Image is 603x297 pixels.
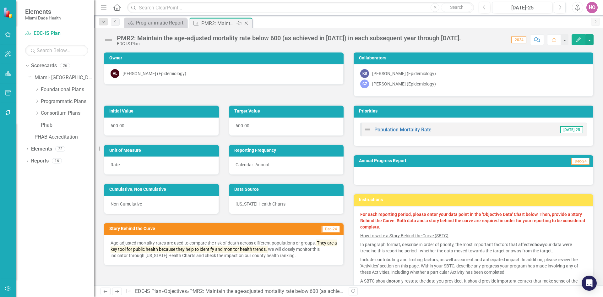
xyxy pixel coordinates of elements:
span: 600.00 [236,123,249,128]
strong: For each reporting period, please enter your data point in the 'Objective Data' Chart below. Then... [360,212,585,229]
span: Non-Cumulative [111,201,142,206]
a: EDC-IS Plan [135,288,161,294]
img: Not Defined [364,126,371,133]
span: [US_STATE] Health Charts [236,201,285,206]
a: Consortium Plans [41,110,94,117]
div: EDC-IS Plan [117,41,461,46]
div: PMR2: Maintain the age-adjusted mortality rate below 600 (as achieved in [DATE]) in each subseque... [189,288,461,294]
h3: Story Behind the Curve [109,226,272,231]
span: Dec-24 [571,158,589,165]
a: PHAB Accreditation [35,134,94,141]
p: In paragraph format, describe in order of priority, the most important factors that affected your... [360,240,587,255]
h3: Owner [109,56,340,60]
span: Dec-24 [321,226,340,233]
img: ClearPoint Strategy [3,7,14,18]
div: GZ [360,80,369,88]
input: Search Below... [25,45,88,56]
img: Not Defined [104,35,114,45]
a: Programmatic Report [126,19,185,27]
span: Elements [25,8,61,15]
a: Elements [31,146,52,153]
h3: Cumulative, Non Cumulative [109,187,216,192]
div: AL [111,69,119,78]
span: 2024 [511,36,526,43]
h3: Priorities [359,109,590,113]
p: Include contributing and limiting factors, as well as current and anticipated impact. In addition... [360,255,587,277]
strong: how [535,242,543,247]
h3: Data Source [234,187,341,192]
span: [DATE]-25 [560,126,583,133]
button: [DATE]-25 [492,2,552,13]
div: [PERSON_NAME] (Epidemiology) [372,70,436,77]
span: Rate [111,162,120,167]
div: Calendar- Annual [229,157,344,175]
div: [PERSON_NAME] (Epidemiology) [122,70,186,77]
h3: Initial Value [109,109,216,113]
div: 16 [52,158,62,163]
a: Reports [31,157,49,165]
a: EDC-IS Plan [25,30,88,37]
a: Population Mortality Rate [374,127,432,133]
a: Objectives [164,288,187,294]
div: PMR2: Maintain the age-adjusted mortality rate below 600 (as achieved in [DATE]) in each subseque... [117,35,461,41]
h3: Target Value [234,109,341,113]
div: KB [360,69,369,78]
a: Programmatic Plans [41,98,94,105]
div: [PERSON_NAME] (Epidemiology) [372,81,436,87]
a: Miami- [GEOGRAPHIC_DATA] [35,74,94,81]
h3: Instructions [359,197,590,202]
div: 26 [60,63,70,69]
div: » » [126,288,344,295]
a: Scorecards [31,62,57,69]
button: HO [586,2,598,13]
a: Phab [41,122,94,129]
h3: Annual Progress Report [359,158,524,163]
mark: They are a key tool for public health because they help to identify and monitor health trends. [111,239,337,253]
span: Search [450,5,464,10]
h3: Reporting Frequency [234,148,341,153]
div: 23 [55,146,65,152]
strong: not [389,278,395,283]
div: PMR2: Maintain the age-adjusted mortality rate below 600 (as achieved in [DATE]) in each subseque... [201,19,235,27]
h3: Unit of Measure [109,148,216,153]
h3: Collaborators [359,56,590,60]
u: How to write a Story Behind the Curve (SBTC) [360,233,448,238]
button: Search [441,3,472,12]
div: [DATE]-25 [494,4,550,12]
div: Open Intercom Messenger [582,276,597,291]
input: Search ClearPoint... [127,2,474,13]
p: A SBTC should only restate the data you provided. It should provide important context that make s... [360,277,587,292]
small: Miami-Dade Health [25,15,61,20]
span: 600.00 [111,123,124,128]
a: Foundational Plans [41,86,94,93]
div: Programmatic Report [136,19,185,27]
p: We will closely monitor this indicator through [US_STATE] Health Charts and check the impact on o... [111,240,337,259]
span: Age-adjusted mortality rates are used to compare the risk of death across different populations o... [111,240,316,245]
